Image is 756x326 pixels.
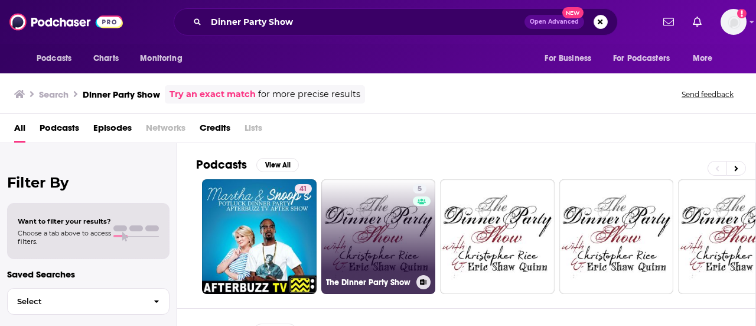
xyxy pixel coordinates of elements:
svg: Add a profile image [737,9,747,18]
a: Charts [86,47,126,70]
span: For Business [545,50,591,67]
a: All [14,118,25,143]
a: 5The Dinner Party Show [321,179,436,294]
span: Choose a tab above to access filters. [18,229,111,246]
span: Monitoring [140,50,182,67]
span: For Podcasters [613,50,670,67]
a: 41 [202,179,317,294]
span: More [693,50,713,67]
a: Show notifications dropdown [688,12,706,32]
span: Podcasts [37,50,71,67]
button: Show profile menu [721,9,747,35]
p: Saved Searches [7,269,170,280]
span: Select [8,298,144,305]
a: Try an exact match [170,88,256,101]
span: for more precise results [258,88,360,101]
span: Charts [93,50,119,67]
h3: Search [39,89,69,100]
button: open menu [685,47,728,70]
a: 5 [413,184,426,193]
span: Lists [245,118,262,143]
a: Show notifications dropdown [659,12,679,32]
h2: Filter By [7,174,170,191]
button: open menu [132,47,197,70]
button: open menu [605,47,687,70]
span: Networks [146,118,185,143]
button: Open AdvancedNew [524,15,584,29]
img: User Profile [721,9,747,35]
a: PodcastsView All [196,157,299,172]
h2: Podcasts [196,157,247,172]
a: 41 [295,184,312,193]
button: Send feedback [678,89,737,99]
span: Logged in as LBraverman [721,9,747,35]
img: Podchaser - Follow, Share and Rate Podcasts [9,11,123,33]
span: 41 [299,183,307,195]
button: open menu [536,47,606,70]
a: Podcasts [40,118,79,143]
span: Want to filter your results? [18,217,111,225]
div: Search podcasts, credits, & more... [174,8,618,35]
span: Open Advanced [530,19,579,25]
span: New [562,7,584,18]
h3: The Dinner Party Show [326,277,412,288]
button: open menu [28,47,87,70]
a: Episodes [93,118,132,143]
h3: Dinner Party Show [83,89,160,100]
button: Select [7,288,170,315]
button: View All [256,158,299,172]
input: Search podcasts, credits, & more... [206,12,524,31]
a: Credits [200,118,230,143]
span: 5 [418,183,422,195]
